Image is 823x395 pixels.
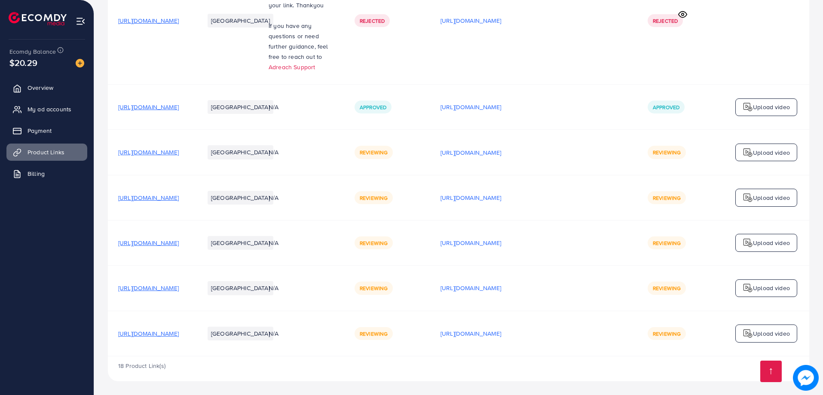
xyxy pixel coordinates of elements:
p: Upload video [753,238,790,248]
p: [URL][DOMAIN_NAME] [441,328,501,339]
p: [URL][DOMAIN_NAME] [441,102,501,112]
img: logo [743,328,753,339]
span: Reviewing [360,330,388,337]
span: Approved [653,104,679,111]
span: N/A [269,239,278,247]
span: [URL][DOMAIN_NAME] [118,148,179,156]
span: [URL][DOMAIN_NAME] [118,103,179,111]
span: Reviewing [360,285,388,292]
a: Billing [6,165,87,182]
span: $20.29 [9,56,37,69]
img: logo [743,193,753,203]
img: logo [9,12,67,25]
a: My ad accounts [6,101,87,118]
span: Reviewing [653,194,681,202]
a: Product Links [6,144,87,161]
span: Reviewing [360,149,388,156]
span: Product Links [28,148,64,156]
span: [URL][DOMAIN_NAME] [118,16,179,25]
span: Reviewing [653,149,681,156]
p: Upload video [753,328,790,339]
span: Rejected [360,17,385,24]
span: [URL][DOMAIN_NAME] [118,239,179,247]
li: [GEOGRAPHIC_DATA] [208,236,273,250]
img: logo [743,102,753,112]
span: Reviewing [653,239,681,247]
span: N/A [269,284,278,292]
p: [URL][DOMAIN_NAME] [441,147,501,158]
span: [URL][DOMAIN_NAME] [118,193,179,202]
li: [GEOGRAPHIC_DATA] [208,191,273,205]
p: Upload video [753,283,790,293]
span: Reviewing [653,285,681,292]
span: Reviewing [360,239,388,247]
span: Reviewing [653,330,681,337]
img: image [76,59,84,67]
p: Upload video [753,147,790,158]
span: If you have any questions or need further guidance, feel free to reach out to [269,21,328,61]
p: [URL][DOMAIN_NAME] [441,238,501,248]
span: My ad accounts [28,105,71,113]
img: menu [76,16,86,26]
img: image [793,365,819,391]
span: N/A [269,148,278,156]
span: Approved [360,104,386,111]
a: Overview [6,79,87,96]
img: logo [743,283,753,293]
img: logo [743,147,753,158]
p: Upload video [753,102,790,112]
span: [URL][DOMAIN_NAME] [118,329,179,338]
a: Payment [6,122,87,139]
li: [GEOGRAPHIC_DATA] [208,14,273,28]
span: N/A [269,329,278,338]
span: N/A [269,103,278,111]
li: [GEOGRAPHIC_DATA] [208,327,273,340]
span: Rejected [653,17,678,24]
li: [GEOGRAPHIC_DATA] [208,281,273,295]
a: Adreach Support [269,63,315,71]
p: [URL][DOMAIN_NAME] [441,193,501,203]
span: 18 Product Link(s) [118,361,165,370]
p: [URL][DOMAIN_NAME] [441,283,501,293]
span: Reviewing [360,194,388,202]
span: Overview [28,83,53,92]
img: logo [743,238,753,248]
span: Ecomdy Balance [9,47,56,56]
span: [URL][DOMAIN_NAME] [118,284,179,292]
li: [GEOGRAPHIC_DATA] [208,145,273,159]
span: Billing [28,169,45,178]
p: Upload video [753,193,790,203]
span: N/A [269,193,278,202]
p: [URL][DOMAIN_NAME] [441,15,501,26]
span: Payment [28,126,52,135]
li: [GEOGRAPHIC_DATA] [208,100,273,114]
